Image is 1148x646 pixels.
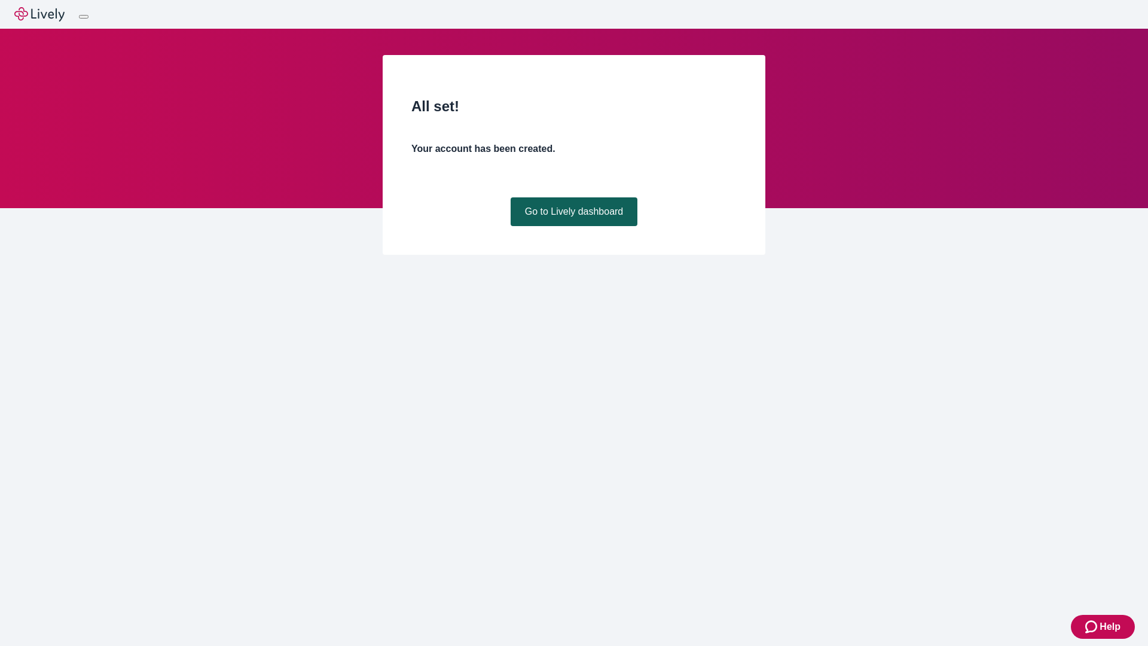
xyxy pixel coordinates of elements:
h2: All set! [411,96,737,117]
svg: Zendesk support icon [1085,620,1100,634]
button: Zendesk support iconHelp [1071,615,1135,639]
h4: Your account has been created. [411,142,737,156]
span: Help [1100,620,1120,634]
a: Go to Lively dashboard [511,197,638,226]
button: Log out [79,15,88,19]
img: Lively [14,7,65,22]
